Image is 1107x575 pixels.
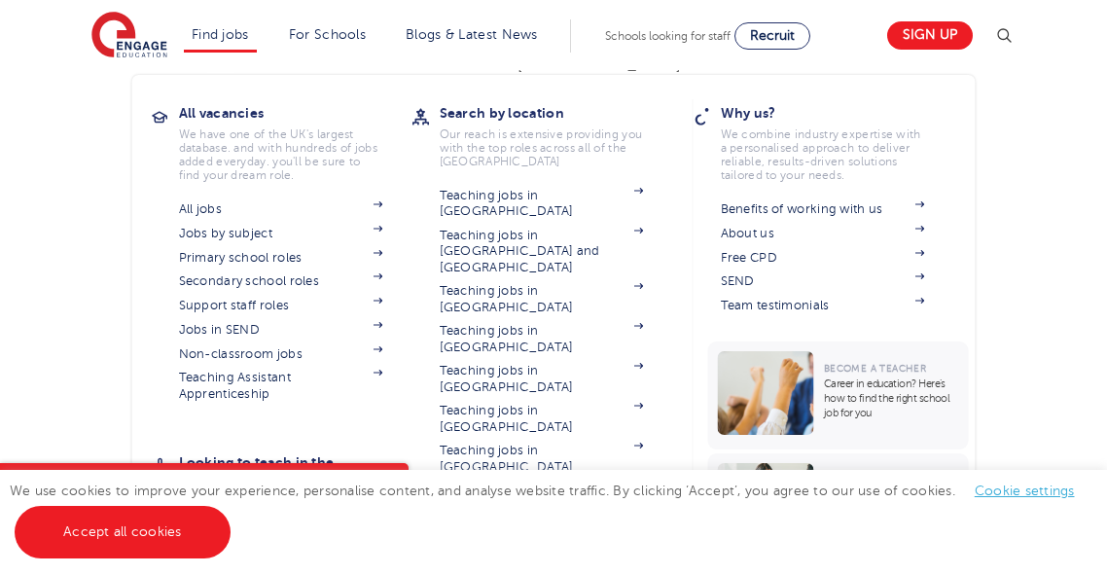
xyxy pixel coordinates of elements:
a: Teaching jobs in [GEOGRAPHIC_DATA] [440,323,644,355]
a: Benefits of working with us [721,201,925,217]
a: Teaching jobs in [GEOGRAPHIC_DATA] [440,283,644,315]
a: Secondary school roles [179,273,383,289]
a: Sign up [887,21,973,50]
a: Teaching jobs in [GEOGRAPHIC_DATA] and [GEOGRAPHIC_DATA] [440,228,644,275]
a: Teaching Assistant Apprenticeship [179,370,383,402]
a: Why us?We combine industry expertise with a personalised approach to deliver reliable, results-dr... [721,99,954,182]
a: About us [721,226,925,241]
a: SEND [721,273,925,289]
a: Find jobs [192,27,249,42]
p: We have one of the UK's largest database. and with hundreds of jobs added everyday. you'll be sur... [179,127,383,182]
a: Recruit [734,22,810,50]
a: All vacanciesWe have one of the UK's largest database. and with hundreds of jobs added everyday. ... [179,99,412,182]
button: Close [370,463,409,502]
span: Schools looking for staff [605,29,731,43]
a: Teaching jobs in [GEOGRAPHIC_DATA] [440,443,644,475]
h3: Why us? [721,99,954,126]
a: Free CPD [721,250,925,266]
h3: Looking to teach in the [GEOGRAPHIC_DATA]? [179,449,412,503]
p: We combine industry expertise with a personalised approach to deliver reliable, results-driven so... [721,127,925,182]
a: Primary school roles [179,250,383,266]
a: Search by locationOur reach is extensive providing you with the top roles across all of the [GEOG... [440,99,673,168]
h3: Search by location [440,99,673,126]
h3: All vacancies [179,99,412,126]
a: Accept all cookies [15,506,231,558]
a: Jobs by subject [179,226,383,241]
a: For Schools [289,27,366,42]
span: Recruit [750,28,795,43]
a: Jobs in SEND [179,322,383,338]
img: Engage Education [91,12,167,60]
a: Cookie settings [975,484,1075,498]
a: All jobs [179,201,383,217]
a: Teaching jobs in [GEOGRAPHIC_DATA] [440,403,644,435]
a: Non-classroom jobs [179,346,383,362]
a: Become a TeacherCareer in education? Here’s how to find the right school job for you [708,341,974,449]
a: Team testimonials [721,298,925,313]
p: Career in education? Here’s how to find the right school job for you [824,377,959,420]
a: Blogs & Latest News [406,27,538,42]
a: Support staff roles [179,298,383,313]
a: Become a Teacher6 Teacher Interview Tips [708,453,974,557]
span: We use cookies to improve your experience, personalise content, and analyse website traffic. By c... [10,484,1094,539]
span: Become a Teacher [824,363,926,374]
p: Our reach is extensive providing you with the top roles across all of the [GEOGRAPHIC_DATA] [440,127,644,168]
a: Teaching jobs in [GEOGRAPHIC_DATA] [440,363,644,395]
a: Teaching jobs in [GEOGRAPHIC_DATA] [440,188,644,220]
